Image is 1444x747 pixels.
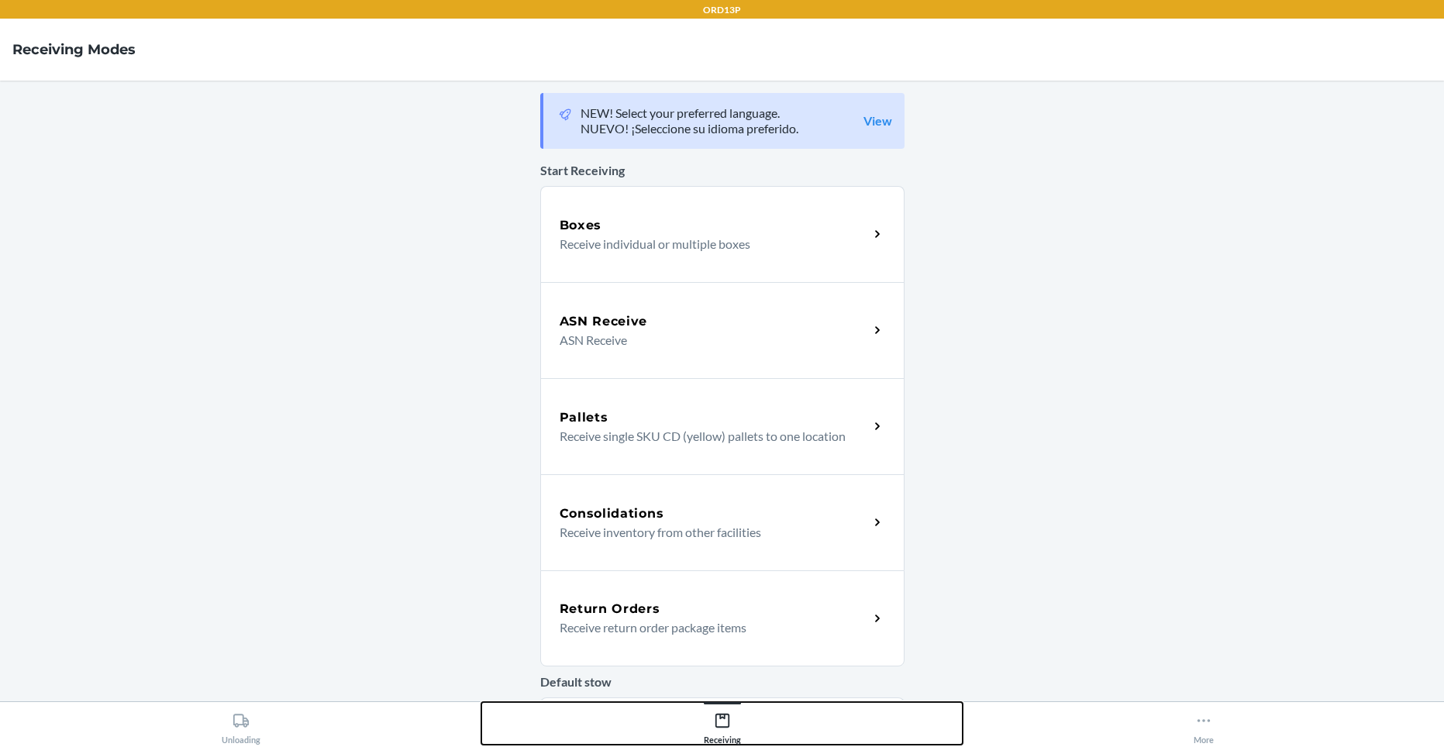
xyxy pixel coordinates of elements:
p: Start Receiving [540,161,905,180]
div: Receiving [704,706,741,745]
p: NEW! Select your preferred language. [581,105,798,121]
a: View [863,113,892,129]
button: More [963,702,1444,745]
p: Receive individual or multiple boxes [560,235,856,253]
button: Receiving [481,702,963,745]
h5: Pallets [560,408,608,427]
a: BoxesReceive individual or multiple boxes [540,186,905,282]
h5: Consolidations [560,504,664,523]
p: ORD13P [703,3,741,17]
p: Receive single SKU CD (yellow) pallets to one location [560,427,856,446]
div: Unloading [222,706,260,745]
a: ConsolidationsReceive inventory from other facilities [540,474,905,570]
p: Default stow [540,673,905,691]
p: Receive inventory from other facilities [560,523,856,542]
p: ASN Receive [560,331,856,349]
h5: ASN Receive [560,312,648,331]
h5: Boxes [560,216,602,235]
p: NUEVO! ¡Seleccione su idioma preferido. [581,121,798,136]
a: PalletsReceive single SKU CD (yellow) pallets to one location [540,378,905,474]
h4: Receiving Modes [12,40,136,60]
div: More [1194,706,1214,745]
a: ASN ReceiveASN Receive [540,282,905,378]
p: Receive return order package items [560,618,856,637]
a: Return OrdersReceive return order package items [540,570,905,666]
h5: Return Orders [560,600,660,618]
